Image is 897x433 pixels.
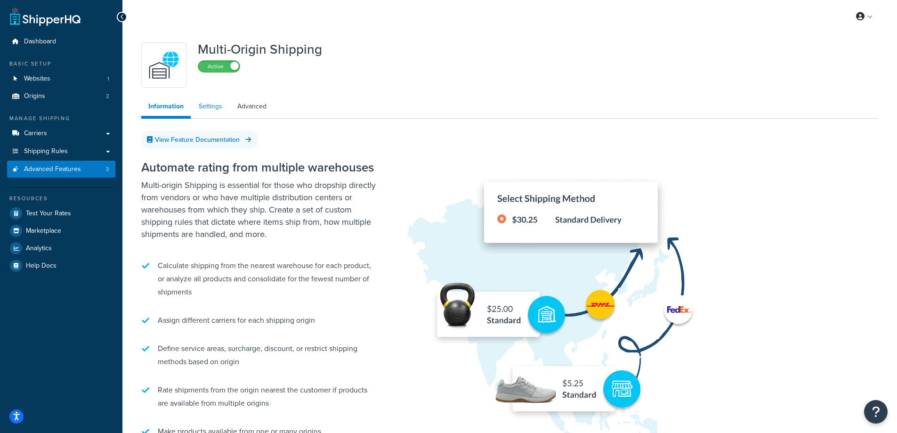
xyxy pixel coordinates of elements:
a: Shipping Rules [7,143,115,160]
li: Rate shipments from the origin nearest the customer if products are available from multiple origins [141,379,377,415]
a: Settings [192,97,229,116]
span: 1 [107,75,109,83]
a: Advanced [230,97,274,116]
span: Analytics [26,245,52,253]
div: Resources [7,195,115,203]
a: Origins2 [7,88,115,105]
button: Open Resource Center [864,400,888,424]
a: Test Your Rates [7,205,115,222]
div: Basic Setup [7,60,115,68]
a: Information [141,97,191,119]
li: Define service areas, surcharge, discount, or restrict shipping methods based on origin [141,337,377,373]
h2: Automate rating from multiple warehouses [141,161,377,174]
li: Calculate shipping from the nearest warehouse for each product, or analyze all products and conso... [141,254,377,303]
span: 2 [106,92,109,100]
h1: Multi-Origin Shipping [198,42,322,57]
span: Dashboard [24,38,56,46]
span: Test Your Rates [26,210,71,218]
span: Carriers [24,130,47,138]
a: Websites1 [7,70,115,88]
span: Shipping Rules [24,147,68,155]
li: Websites [7,70,115,88]
a: Dashboard [7,33,115,50]
span: Marketplace [26,227,61,235]
li: Origins [7,88,115,105]
span: Help Docs [26,262,57,270]
li: Advanced Features [7,161,115,178]
label: Active [198,61,240,72]
a: Analytics [7,240,115,257]
p: Multi-origin Shipping is essential for those who dropship directly from vendors or who have multi... [141,179,377,240]
a: Carriers [7,125,115,142]
span: 3 [106,165,109,173]
div: Manage Shipping [7,114,115,123]
span: Websites [24,75,50,83]
span: Advanced Features [24,165,81,173]
span: Origins [24,92,45,100]
a: Help Docs [7,257,115,274]
li: Assign different carriers for each shipping origin [141,309,377,332]
a: View Feature Documentation [141,131,259,149]
a: Advanced Features3 [7,161,115,178]
img: WatD5o0RtDAAAAAElFTkSuQmCC [147,49,180,82]
a: Marketplace [7,222,115,239]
